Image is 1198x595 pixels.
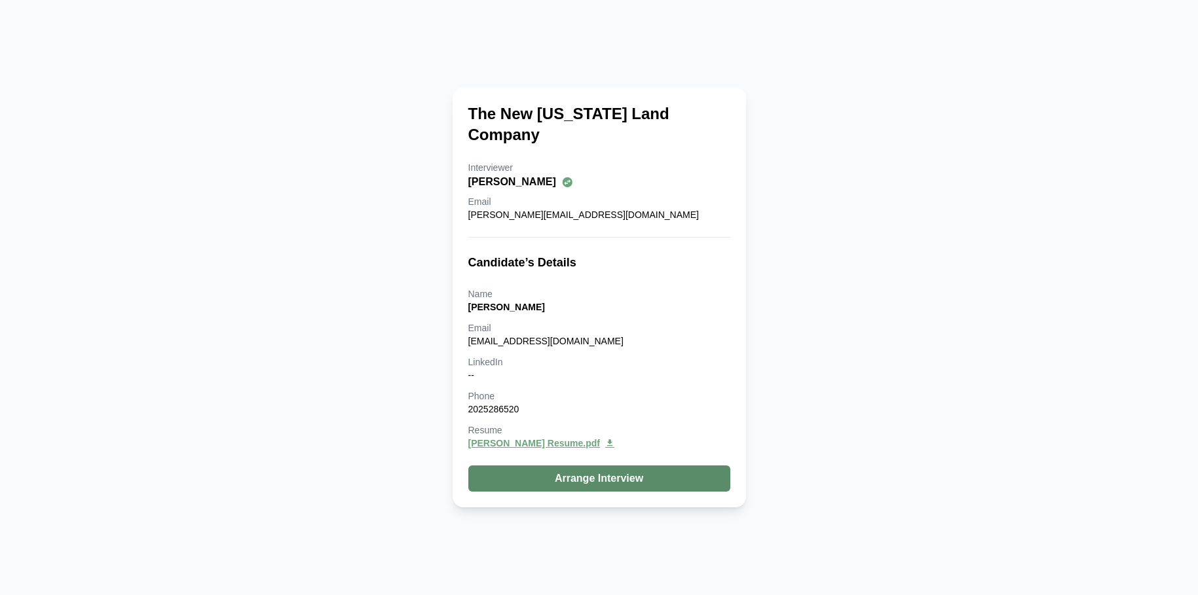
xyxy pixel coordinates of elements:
[468,208,730,221] div: [PERSON_NAME][EMAIL_ADDRESS][DOMAIN_NAME]
[468,253,730,272] h3: Candidate’s Details
[468,103,730,145] h2: The New [US_STATE] Land Company
[468,174,730,190] div: [PERSON_NAME]
[468,355,730,369] div: LinkedIn
[468,196,491,207] span: Email
[468,403,730,416] div: 2025286520
[468,389,730,403] div: Phone
[468,424,730,437] div: Resume
[468,161,730,174] div: Interviewer
[468,437,730,450] a: [PERSON_NAME] Resume.pdf
[468,334,730,348] div: [EMAIL_ADDRESS][DOMAIN_NAME]
[468,287,730,300] div: Name
[468,370,474,380] span: --
[468,300,730,314] div: [PERSON_NAME]
[468,465,730,492] button: Arrange Interview
[468,321,730,334] div: Email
